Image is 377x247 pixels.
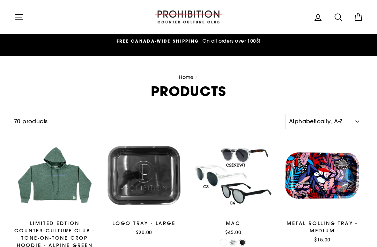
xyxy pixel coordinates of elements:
nav: breadcrumbs [14,74,363,81]
div: $20.00 [103,229,185,236]
span: / [195,74,198,80]
div: LOGO TRAY - LARGE [103,220,185,227]
div: $45.00 [192,229,274,236]
div: 70 products [14,117,283,126]
div: MAC [192,220,274,227]
a: METAL ROLLING TRAY - MEDIUM$15.00 [282,135,363,245]
span: On all orders over 100$! [201,38,261,44]
a: FREE CANADA-WIDE SHIPPING On all orders over 100$! [16,37,361,45]
a: Home [179,74,194,80]
a: MAC$45.00 [192,135,274,238]
a: LOGO TRAY - LARGE$20.00 [103,135,185,238]
h1: Products [14,85,363,98]
span: FREE CANADA-WIDE SHIPPING [117,38,199,44]
div: METAL ROLLING TRAY - MEDIUM [282,220,363,234]
div: $15.00 [282,236,363,243]
img: PROHIBITION COUNTER-CULTURE CLUB [154,10,223,23]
